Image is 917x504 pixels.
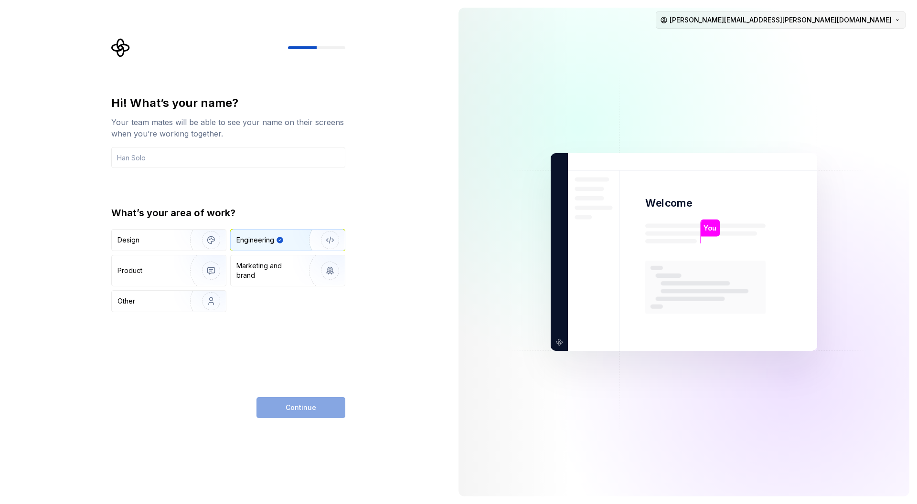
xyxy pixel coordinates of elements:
[111,147,345,168] input: Han Solo
[704,223,716,233] p: You
[111,206,345,220] div: What’s your area of work?
[117,296,135,306] div: Other
[236,261,301,280] div: Marketing and brand
[117,266,142,275] div: Product
[111,38,130,57] svg: Supernova Logo
[656,11,906,29] button: [PERSON_NAME][EMAIL_ADDRESS][PERSON_NAME][DOMAIN_NAME]
[670,15,892,25] span: [PERSON_NAME][EMAIL_ADDRESS][PERSON_NAME][DOMAIN_NAME]
[236,235,274,245] div: Engineering
[111,95,345,111] div: Hi! What’s your name?
[117,235,139,245] div: Design
[645,196,692,210] p: Welcome
[111,116,345,139] div: Your team mates will be able to see your name on their screens when you’re working together.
